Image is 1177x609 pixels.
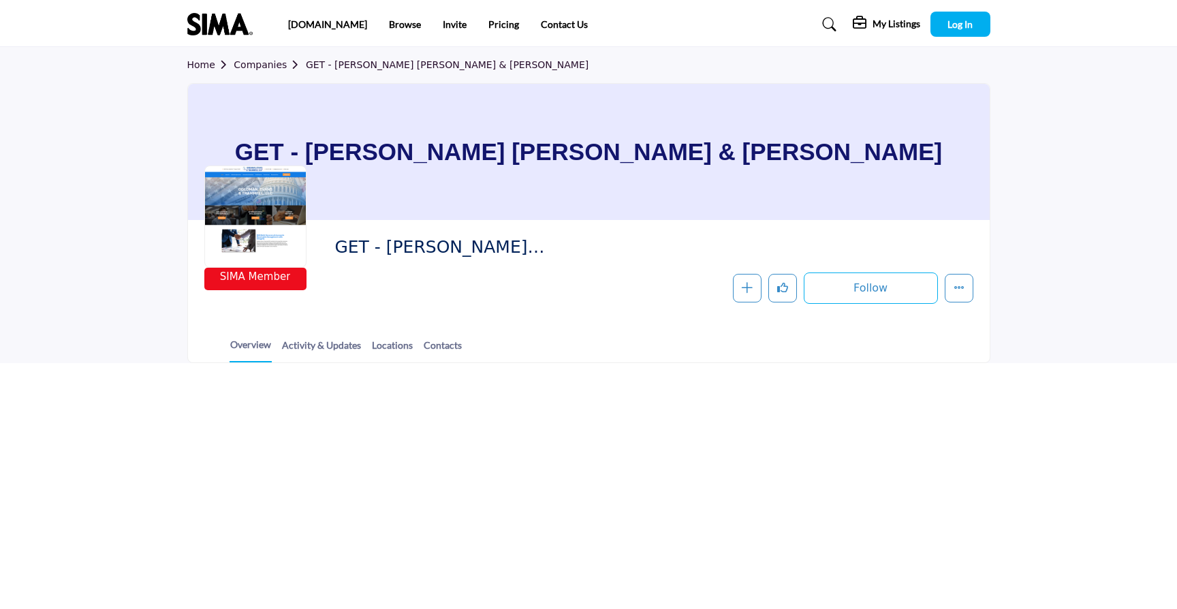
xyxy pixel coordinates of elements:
a: Home [187,59,234,70]
span: Log In [947,18,973,30]
a: Browse [389,18,421,30]
div: My Listings [853,16,920,33]
button: Like [768,274,797,302]
a: Companies [234,59,306,70]
button: More details [945,274,973,302]
span: SIMA Member [220,269,291,285]
span: GET - Goldman Evans & Trammell [334,236,642,259]
h1: GET - [PERSON_NAME] [PERSON_NAME] & [PERSON_NAME] [235,84,942,220]
button: Log In [930,12,990,37]
button: Follow [804,272,938,304]
a: Activity & Updates [281,338,362,362]
a: Contacts [423,338,462,362]
img: site Logo [187,13,260,35]
a: Search [809,14,845,35]
a: Invite [443,18,467,30]
a: Overview [230,337,272,362]
a: Pricing [488,18,519,30]
a: GET - [PERSON_NAME] [PERSON_NAME] & [PERSON_NAME] [306,59,588,70]
a: Locations [371,338,413,362]
a: Contact Us [541,18,588,30]
a: [DOMAIN_NAME] [288,18,367,30]
h5: My Listings [873,18,920,30]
